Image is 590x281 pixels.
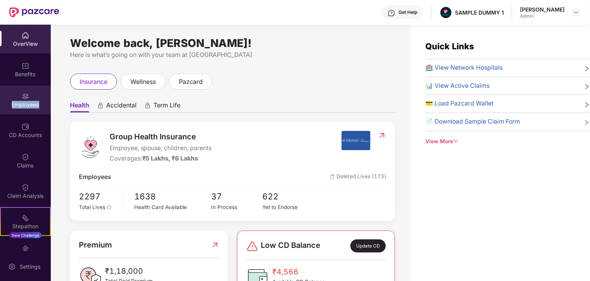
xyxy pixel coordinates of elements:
span: Accidental [106,101,137,112]
span: 🏥 View Network Hospitals [426,63,503,73]
span: info-circle [107,205,112,210]
span: Health [70,101,89,112]
span: Total Lives [79,204,105,210]
span: Quick Links [426,41,474,51]
span: Employees [79,172,111,182]
img: svg+xml;base64,PHN2ZyBpZD0iQmVuZWZpdHMiIHhtbG5zPSJodHRwOi8vd3d3LnczLm9yZy8yMDAwL3N2ZyIgd2lkdGg9Ij... [22,62,29,70]
span: 37 [211,190,262,203]
img: svg+xml;base64,PHN2ZyBpZD0iRHJvcGRvd24tMzJ4MzIiIHhtbG5zPSJodHRwOi8vd3d3LnczLm9yZy8yMDAwL3N2ZyIgd2... [573,9,579,15]
div: Health Card Available [135,203,212,211]
div: Yet to Endorse [263,203,314,211]
div: In Process [211,203,262,211]
div: animation [97,102,104,109]
span: right [584,65,590,73]
span: ₹1,18,000 [105,265,153,277]
div: Welcome back, [PERSON_NAME]! [70,40,395,46]
span: 📊 View Active Claims [426,81,490,91]
div: Update CD [350,239,386,253]
div: Admin [520,13,565,19]
span: right [584,83,590,91]
img: svg+xml;base64,PHN2ZyBpZD0iQ2xhaW0iIHhtbG5zPSJodHRwOi8vd3d3LnczLm9yZy8yMDAwL3N2ZyIgd2lkdGg9IjIwIi... [22,184,29,191]
img: insurerIcon [342,131,370,150]
div: Settings [17,263,43,271]
img: svg+xml;base64,PHN2ZyBpZD0iQ0RfQWNjb3VudHMiIGRhdGEtbmFtZT0iQ0QgQWNjb3VudHMiIHhtbG5zPSJodHRwOi8vd3... [22,123,29,130]
img: deleteIcon [330,174,335,179]
span: pazcard [179,77,203,87]
span: 2297 [79,190,117,203]
img: RedirectIcon [211,239,219,251]
span: right [584,100,590,109]
div: View More [426,137,590,146]
div: animation [144,102,151,109]
span: 📄 Download Sample Claim Form [426,117,520,127]
img: svg+xml;base64,PHN2ZyBpZD0iRGFuZ2VyLTMyeDMyIiB4bWxucz0iaHR0cDovL3d3dy53My5vcmcvMjAwMC9zdmciIHdpZH... [246,240,258,253]
div: Stepathon [1,222,50,230]
div: SAMPLE DUMMY 1 [455,9,504,16]
div: [PERSON_NAME] [520,6,565,13]
div: Get Help [398,9,417,15]
span: Group Health Insurance [110,131,212,143]
span: 💳 Load Pazcard Wallet [426,99,494,109]
img: svg+xml;base64,PHN2ZyBpZD0iSG9tZSIgeG1sbnM9Imh0dHA6Ly93d3cudzMub3JnLzIwMDAvc3ZnIiB3aWR0aD0iMjAiIG... [22,32,29,39]
span: ₹5 Lakhs, ₹6 Lakhs [142,155,198,162]
span: Term Life [153,101,180,112]
img: Pazcare_Alternative_logo-01-01.png [440,7,452,18]
span: Low CD Balance [261,239,320,253]
img: RedirectIcon [378,132,386,139]
img: svg+xml;base64,PHN2ZyBpZD0iQ2xhaW0iIHhtbG5zPSJodHRwOi8vd3d3LnczLm9yZy8yMDAwL3N2ZyIgd2lkdGg9IjIwIi... [22,153,29,161]
img: svg+xml;base64,PHN2ZyBpZD0iSGVscC0zMngzMiIgeG1sbnM9Imh0dHA6Ly93d3cudzMub3JnLzIwMDAvc3ZnIiB3aWR0aD... [388,9,395,17]
span: 1638 [135,190,212,203]
div: Coverages: [110,154,212,164]
span: right [584,119,590,127]
img: New Pazcare Logo [9,7,59,17]
img: logo [79,135,102,159]
span: insurance [80,77,107,87]
span: wellness [130,77,156,87]
span: down [453,139,459,144]
img: svg+xml;base64,PHN2ZyBpZD0iRW1wbG95ZWVzIiB4bWxucz0iaHR0cDovL3d3dy53My5vcmcvMjAwMC9zdmciIHdpZHRoPS... [22,92,29,100]
img: svg+xml;base64,PHN2ZyBpZD0iU2V0dGluZy0yMHgyMCIgeG1sbnM9Imh0dHA6Ly93d3cudzMub3JnLzIwMDAvc3ZnIiB3aW... [8,263,16,271]
span: ₹4,566 [272,266,325,278]
img: svg+xml;base64,PHN2ZyBpZD0iRW5kb3JzZW1lbnRzIiB4bWxucz0iaHR0cDovL3d3dy53My5vcmcvMjAwMC9zdmciIHdpZH... [22,244,29,252]
span: Deleted Lives (173) [330,172,386,182]
span: Employee, spouse, children, parents [110,144,212,153]
span: Premium [79,239,112,251]
img: svg+xml;base64,PHN2ZyB4bWxucz0iaHR0cDovL3d3dy53My5vcmcvMjAwMC9zdmciIHdpZHRoPSIyMSIgaGVpZ2h0PSIyMC... [22,214,29,222]
div: Here is what’s going on with your team at [GEOGRAPHIC_DATA] [70,50,395,60]
span: 622 [263,190,314,203]
div: New Challenge [9,232,42,238]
